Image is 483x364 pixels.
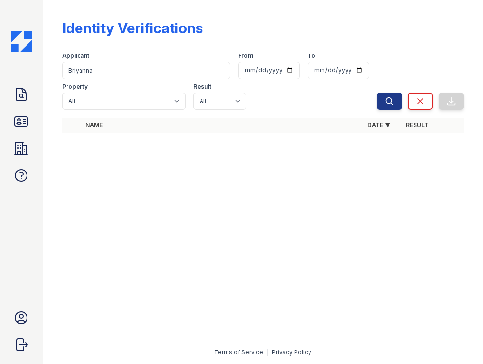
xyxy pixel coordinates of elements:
[11,31,32,52] img: CE_Icon_Blue-c292c112584629df590d857e76928e9f676e5b41ef8f769ba2f05ee15b207248.png
[62,19,203,37] div: Identity Verifications
[267,349,268,356] div: |
[367,121,390,129] a: Date ▼
[406,121,429,129] a: Result
[85,121,103,129] a: Name
[308,52,315,60] label: To
[62,52,89,60] label: Applicant
[62,83,88,91] label: Property
[193,83,211,91] label: Result
[62,62,230,79] input: Search by name or phone number
[214,349,263,356] a: Terms of Service
[238,52,253,60] label: From
[272,349,311,356] a: Privacy Policy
